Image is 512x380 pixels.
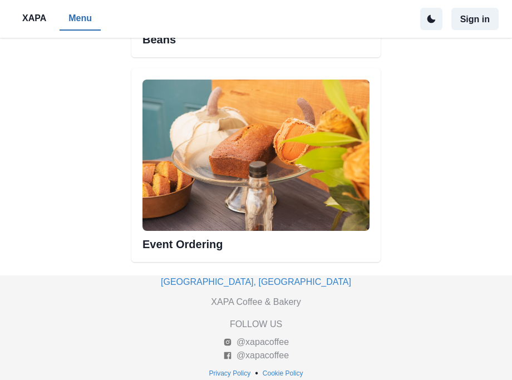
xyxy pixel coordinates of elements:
p: Privacy Policy [209,368,251,378]
p: XAPA [22,12,46,25]
a: @xapacoffee [223,349,289,362]
p: Menu [68,12,92,25]
button: Sign in [451,8,499,30]
a: @xapacoffee [223,335,289,349]
p: FOLLOW US [230,318,282,331]
div: Event Ordering [131,68,381,262]
p: Cookie Policy [263,368,303,378]
p: XAPA Coffee & Bakery [211,295,301,309]
button: active dark theme mode [420,8,442,30]
h2: Event Ordering [142,231,370,251]
p: • [255,367,258,380]
a: [GEOGRAPHIC_DATA], [GEOGRAPHIC_DATA] [161,277,351,287]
